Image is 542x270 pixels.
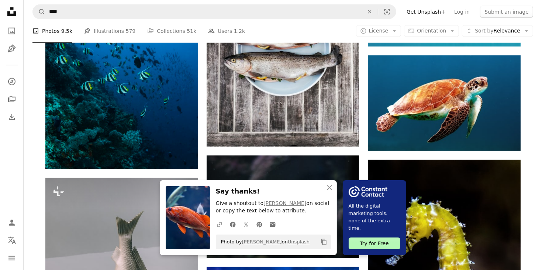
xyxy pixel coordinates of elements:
span: Relevance [475,27,520,35]
a: A school of fish in Komodo [45,51,198,58]
a: All the digital marketing tools, none of the extra time.Try for Free [343,180,406,255]
a: Share on Facebook [226,217,239,232]
a: Photos [4,24,19,38]
button: Sort byRelevance [462,25,533,37]
span: Sort by [475,28,493,34]
button: Clear [362,5,378,19]
a: Illustrations 579 [84,19,135,43]
a: Share over email [266,217,279,232]
a: Get Unsplash+ [402,6,450,18]
h3: Say thanks! [216,186,331,197]
a: two silver fishes on round white ceramic plate [207,41,359,48]
a: Share on Twitter [239,217,253,232]
span: 51k [187,27,196,35]
a: Illustrations [4,41,19,56]
button: Copy to clipboard [318,236,330,248]
button: Orientation [404,25,459,37]
p: Give a shoutout to on social or copy the text below to attribute. [216,200,331,215]
span: 579 [126,27,136,35]
a: Explore [4,74,19,89]
a: brown turtle swimming underwater [368,100,520,106]
button: Menu [4,251,19,266]
a: [PERSON_NAME] [242,239,282,245]
a: Users 1.2k [208,19,245,43]
span: License [369,28,389,34]
a: Unsplash [288,239,310,245]
a: Log in / Sign up [4,215,19,230]
span: 1.2k [234,27,245,35]
a: [PERSON_NAME] [263,200,306,206]
a: Log in [450,6,474,18]
img: brown turtle swimming underwater [368,55,520,151]
a: Home — Unsplash [4,4,19,21]
button: License [356,25,401,37]
form: Find visuals sitewide [32,4,396,19]
button: Visual search [378,5,396,19]
a: Collections 51k [147,19,196,43]
img: shallow focus photo of green fish [207,155,359,258]
div: Try for Free [349,237,400,249]
a: Fish cut in half on kitchen table. Minimal concept. [45,251,198,257]
button: Submit an image [480,6,533,18]
button: Language [4,233,19,248]
a: Share on Pinterest [253,217,266,232]
span: Orientation [417,28,446,34]
span: Photo by on [217,236,310,248]
a: Download History [4,110,19,124]
a: Collections [4,92,19,107]
img: file-1754318165549-24bf788d5b37 [349,186,387,197]
span: All the digital marketing tools, none of the extra time. [349,202,400,232]
button: Search Unsplash [33,5,45,19]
